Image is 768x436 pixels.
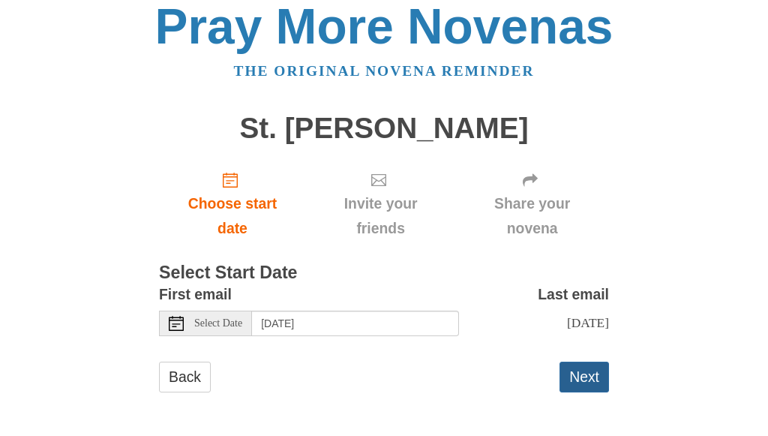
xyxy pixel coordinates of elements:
a: The original novena reminder [234,63,535,79]
div: Click "Next" to confirm your start date first. [306,159,455,248]
a: Choose start date [159,159,306,248]
label: Last email [538,282,609,307]
button: Next [559,362,609,392]
h1: St. [PERSON_NAME] [159,113,609,145]
span: Select Date [194,318,242,329]
a: Back [159,362,211,392]
div: Click "Next" to confirm your start date first. [455,159,609,248]
span: Share your novena [470,191,594,241]
span: Invite your friends [321,191,440,241]
span: [DATE] [567,315,609,330]
label: First email [159,282,232,307]
span: Choose start date [174,191,291,241]
h3: Select Start Date [159,263,609,283]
